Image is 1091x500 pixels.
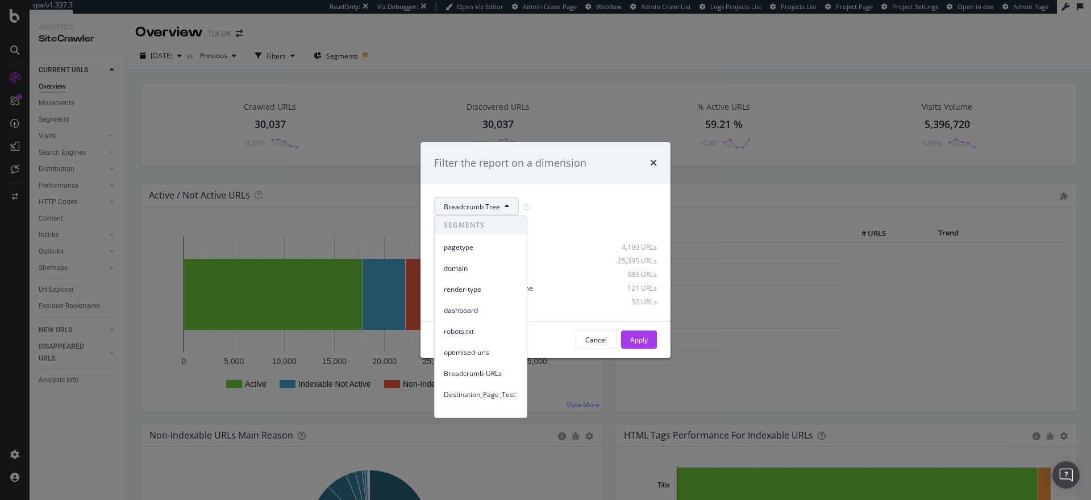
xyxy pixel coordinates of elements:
span: Destination_Page_Test [444,390,518,400]
span: optimised-urls [444,348,518,358]
div: times [650,156,657,171]
button: Breadcrumb Tree [434,197,519,216]
div: 121 URLs [601,283,657,293]
div: 32 URLs [601,297,657,307]
div: 383 URLs [601,270,657,279]
span: dashboard [444,305,518,316]
span: render-type [444,284,518,295]
div: Apply [630,335,648,345]
div: Filter the report on a dimension [434,156,586,171]
span: pagetype_qualifiers [444,411,518,421]
span: Breadcrumb-URLs [444,369,518,379]
div: 4,190 URLs [601,242,657,252]
div: Open Intercom Messenger [1052,461,1080,489]
span: SEGMENTS [435,216,527,234]
div: Select all data available [434,225,657,234]
span: domain [444,263,518,274]
button: Cancel [576,330,617,349]
button: Apply [621,330,657,349]
div: Cancel [585,335,607,345]
div: 25,395 URLs [601,256,657,266]
span: pagetype [444,242,518,253]
span: robots.txt [444,327,518,337]
div: modal [420,142,671,358]
span: Breadcrumb Tree [444,202,500,212]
